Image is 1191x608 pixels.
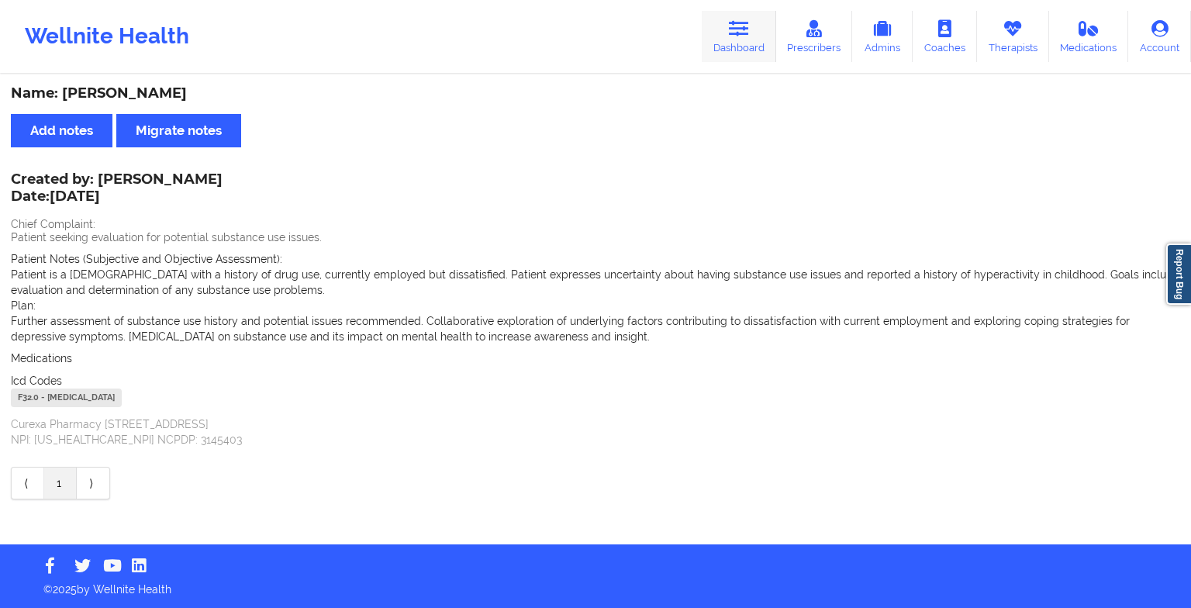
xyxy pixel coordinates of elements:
[11,267,1180,298] p: Patient is a [DEMOGRAPHIC_DATA] with a history of drug use, currently employed but dissatisfied. ...
[12,468,44,499] a: Previous item
[11,85,1180,102] div: Name: [PERSON_NAME]
[11,389,122,407] div: F32.0 - [MEDICAL_DATA]
[852,11,913,62] a: Admins
[11,352,72,364] span: Medications
[11,313,1180,344] p: Further assessment of substance use history and potential issues recommended. Collaborative explo...
[11,299,36,312] span: Plan:
[11,114,112,147] button: Add notes
[44,468,77,499] a: 1
[1128,11,1191,62] a: Account
[11,218,95,230] span: Chief Complaint:
[1049,11,1129,62] a: Medications
[11,467,110,499] div: Pagination Navigation
[11,187,223,207] p: Date: [DATE]
[776,11,853,62] a: Prescribers
[977,11,1049,62] a: Therapists
[11,416,1180,447] p: Curexa Pharmacy [STREET_ADDRESS] NPI: [US_HEALTHCARE_NPI] NCPDP: 3145403
[1166,244,1191,305] a: Report Bug
[11,171,223,207] div: Created by: [PERSON_NAME]
[33,571,1158,597] p: © 2025 by Wellnite Health
[913,11,977,62] a: Coaches
[77,468,109,499] a: Next item
[116,114,241,147] button: Migrate notes
[11,375,62,387] span: Icd Codes
[11,253,282,265] span: Patient Notes (Subjective and Objective Assessment):
[11,230,1180,245] p: Patient seeking evaluation for potential substance use issues.
[702,11,776,62] a: Dashboard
